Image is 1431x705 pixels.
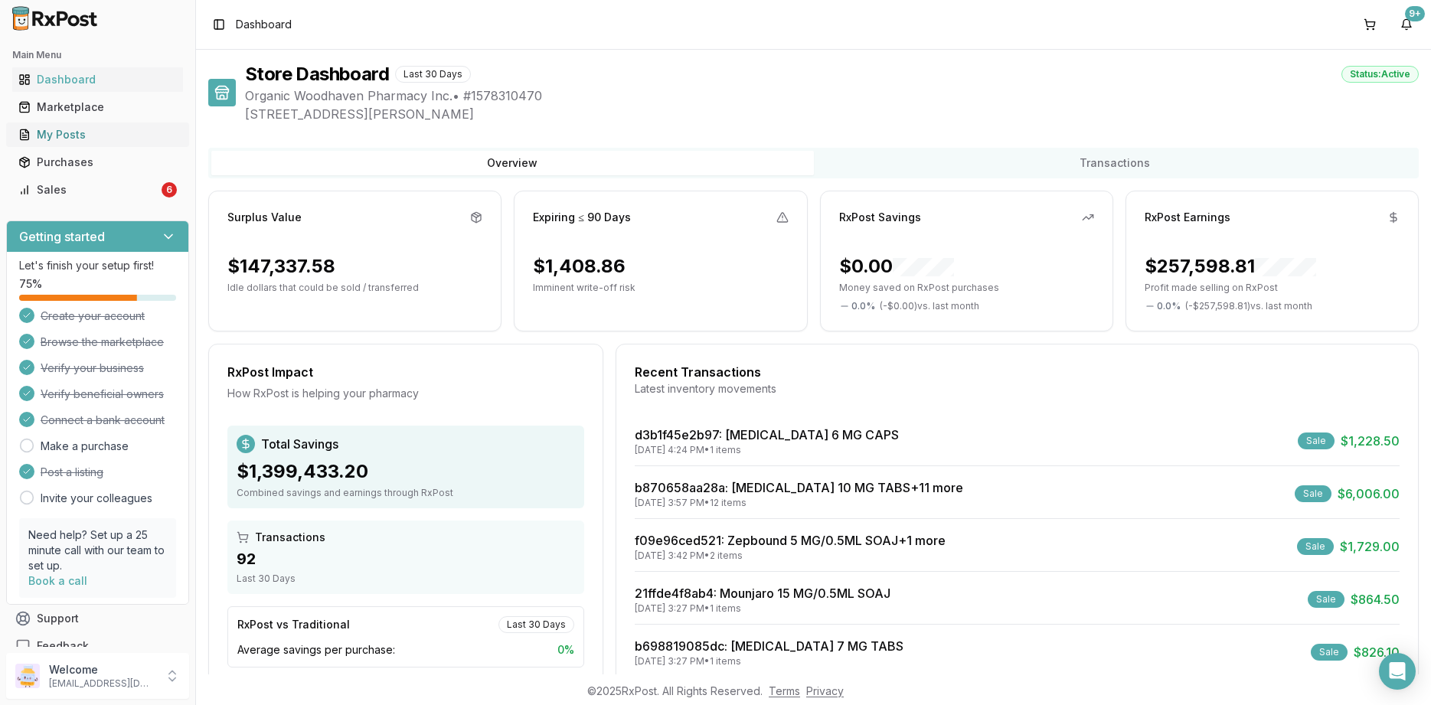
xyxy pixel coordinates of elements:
span: 0.0 % [1157,300,1181,312]
span: ( - $257,598.81 ) vs. last month [1185,300,1312,312]
div: RxPost Savings [839,210,921,225]
div: Open Intercom Messenger [1379,653,1416,690]
div: $1,408.86 [533,254,626,279]
img: User avatar [15,664,40,688]
span: Browse the marketplace [41,335,164,350]
button: Transactions [814,151,1416,175]
button: 9+ [1394,12,1419,37]
div: Sale [1308,591,1344,608]
div: Combined savings and earnings through RxPost [237,487,575,499]
span: Organic Woodhaven Pharmacy Inc. • # 1578310470 [245,86,1419,105]
p: Need help? Set up a 25 minute call with our team to set up. [28,527,167,573]
div: Purchases [18,155,177,170]
nav: breadcrumb [236,17,292,32]
div: Sales [18,182,158,197]
h1: Store Dashboard [245,62,389,86]
div: $147,337.58 [227,254,335,279]
h3: Getting started [19,227,105,246]
div: My Posts [18,127,177,142]
div: Sale [1311,644,1348,661]
div: Latest inventory movements [635,381,1400,397]
p: Let's finish your setup first! [19,258,176,273]
span: $826.10 [1354,643,1400,661]
button: Feedback [6,632,189,660]
button: My Posts [6,122,189,147]
span: ( - $0.00 ) vs. last month [880,300,979,312]
button: Support [6,605,189,632]
p: Idle dollars that could be sold / transferred [227,282,482,294]
div: [DATE] 3:27 PM • 1 items [635,602,890,615]
p: Imminent write-off risk [533,282,788,294]
a: Make a purchase [41,439,129,454]
div: Surplus Value [227,210,302,225]
p: Profit made selling on RxPost [1145,282,1400,294]
div: [DATE] 3:27 PM • 1 items [635,655,903,667]
div: RxPost Earnings [1145,210,1230,225]
div: $0.00 [839,254,954,279]
span: $6,006.00 [1338,485,1400,503]
span: Feedback [37,638,89,654]
a: My Posts [12,121,183,149]
span: Post a listing [41,465,103,480]
a: Book a call [28,574,87,587]
a: f09e96ced521: Zepbound 5 MG/0.5ML SOAJ+1 more [635,533,946,548]
span: $864.50 [1351,590,1400,609]
span: Average savings per purchase: [237,642,395,658]
span: 0 % [557,642,574,658]
span: Transactions [255,530,325,545]
div: Sale [1298,432,1335,449]
div: 6 [162,182,177,197]
div: Dashboard [18,72,177,87]
div: 92 [237,548,575,570]
div: How RxPost is helping your pharmacy [227,386,584,401]
div: Status: Active [1341,66,1419,83]
span: Verify your business [41,361,144,376]
p: Money saved on RxPost purchases [839,282,1094,294]
span: [STREET_ADDRESS][PERSON_NAME] [245,105,1419,123]
button: Dashboard [6,67,189,92]
a: 21ffde4f8ab4: Mounjaro 15 MG/0.5ML SOAJ [635,586,890,601]
div: Sale [1297,538,1334,555]
div: Last 30 Days [395,66,471,83]
button: Purchases [6,150,189,175]
span: 75 % [19,276,42,292]
div: $257,598.81 [1145,254,1316,279]
div: Recent Transactions [635,363,1400,381]
button: Sales6 [6,178,189,202]
span: $1,228.50 [1341,432,1400,450]
a: b698819085dc: [MEDICAL_DATA] 7 MG TABS [635,638,903,654]
div: Last 30 Days [498,616,574,633]
h2: Main Menu [12,49,183,61]
span: Create your account [41,308,145,324]
div: Last 30 Days [237,573,575,585]
a: Sales6 [12,176,183,204]
div: [DATE] 3:42 PM • 2 items [635,550,946,562]
a: Privacy [806,684,844,697]
span: $1,729.00 [1340,537,1400,556]
div: Marketplace [18,100,177,115]
img: RxPost Logo [6,6,104,31]
span: Connect a bank account [41,413,165,428]
p: Welcome [49,662,155,677]
div: Sale [1295,485,1331,502]
span: 0.0 % [851,300,875,312]
div: Expiring ≤ 90 Days [533,210,631,225]
span: Dashboard [236,17,292,32]
div: RxPost Impact [227,363,584,381]
button: Marketplace [6,95,189,119]
div: [DATE] 3:57 PM • 12 items [635,497,963,509]
a: Terms [769,684,800,697]
span: Verify beneficial owners [41,387,164,402]
a: Purchases [12,149,183,176]
div: 9+ [1405,6,1425,21]
a: Marketplace [12,93,183,121]
p: [EMAIL_ADDRESS][DOMAIN_NAME] [49,677,155,690]
div: RxPost vs Traditional [237,617,350,632]
button: Overview [211,151,814,175]
div: $1,399,433.20 [237,459,575,484]
a: Dashboard [12,66,183,93]
div: [DATE] 4:24 PM • 1 items [635,444,899,456]
span: Total Savings [261,435,338,453]
a: Invite your colleagues [41,491,152,506]
a: d3b1f45e2b97: [MEDICAL_DATA] 6 MG CAPS [635,427,899,442]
